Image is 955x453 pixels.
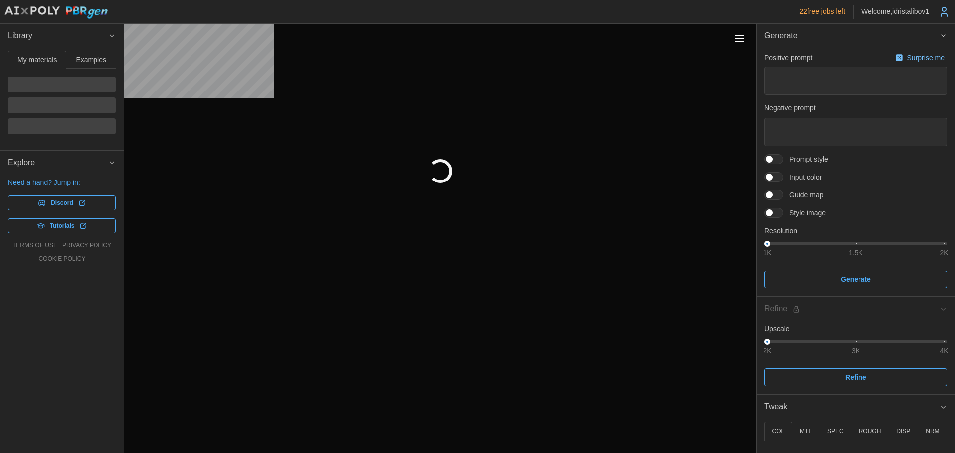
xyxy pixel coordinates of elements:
[8,151,108,175] span: Explore
[76,56,106,63] span: Examples
[757,395,955,419] button: Tweak
[757,321,955,394] div: Refine
[859,427,881,436] p: ROUGH
[845,369,866,386] span: Refine
[764,271,947,288] button: Generate
[764,103,947,113] p: Negative prompt
[799,6,845,16] p: 22 free jobs left
[17,56,57,63] span: My materials
[926,427,939,436] p: NRM
[732,31,746,45] button: Toggle viewport controls
[764,368,947,386] button: Refine
[8,218,116,233] a: Tutorials
[62,241,111,250] a: privacy policy
[8,178,116,187] p: Need a hand? Jump in:
[764,24,940,48] span: Generate
[764,303,940,315] div: Refine
[757,48,955,297] div: Generate
[757,24,955,48] button: Generate
[8,195,116,210] a: Discord
[764,226,947,236] p: Resolution
[12,241,57,250] a: terms of use
[841,271,871,288] span: Generate
[50,219,75,233] span: Tutorials
[4,6,108,19] img: AIxPoly PBRgen
[861,6,929,16] p: Welcome, idristalibov1
[783,172,822,182] span: Input color
[772,427,784,436] p: COL
[764,395,940,419] span: Tweak
[893,51,947,65] button: Surprise me
[764,53,812,63] p: Positive prompt
[51,196,73,210] span: Discord
[800,427,812,436] p: MTL
[783,154,828,164] span: Prompt style
[38,255,85,263] a: cookie policy
[8,24,108,48] span: Library
[896,427,910,436] p: DISP
[907,53,947,63] p: Surprise me
[827,427,844,436] p: SPEC
[783,190,823,200] span: Guide map
[764,324,947,334] p: Upscale
[783,208,826,218] span: Style image
[757,297,955,321] button: Refine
